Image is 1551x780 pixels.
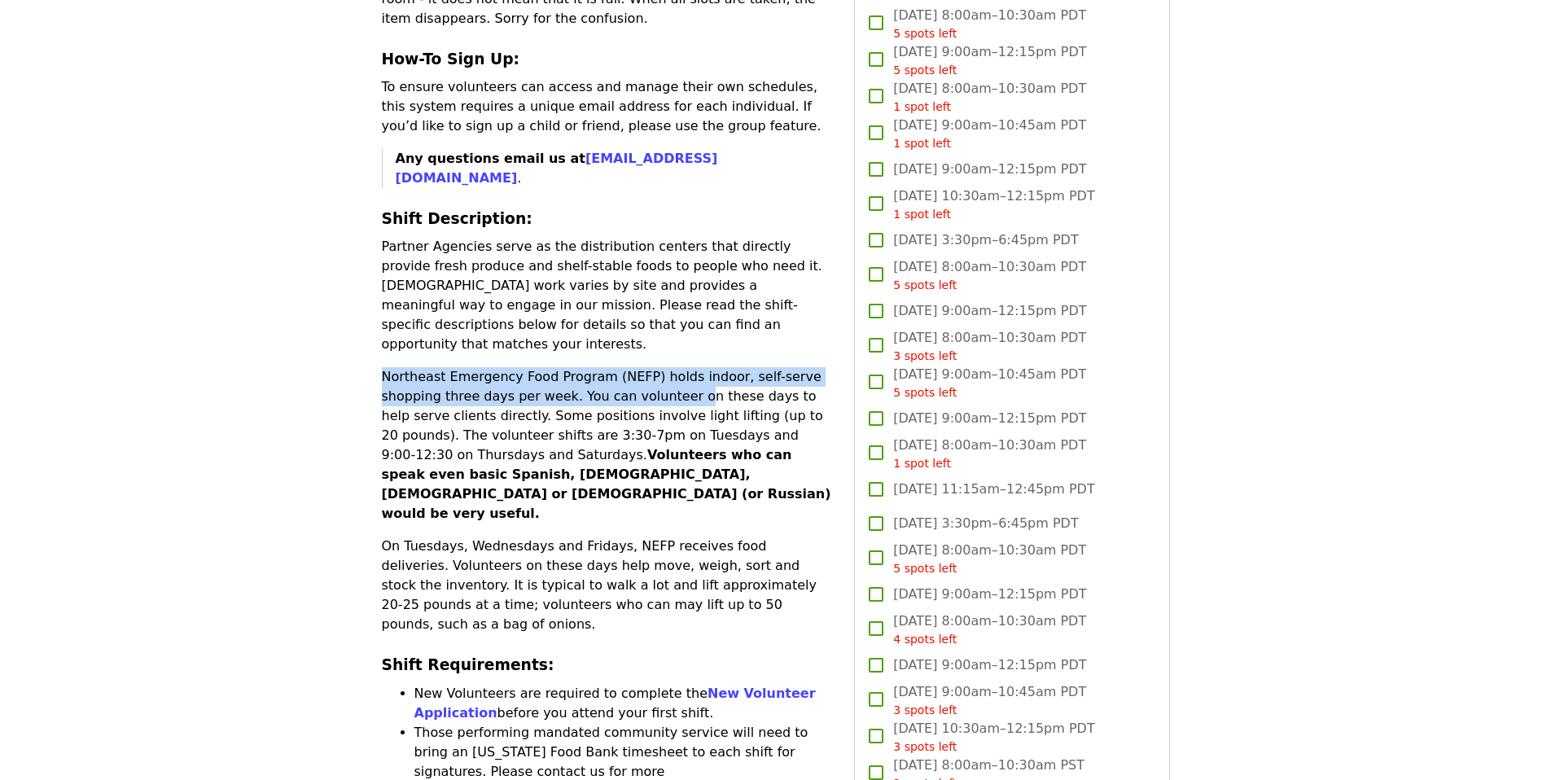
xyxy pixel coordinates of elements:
span: 5 spots left [893,278,957,291]
span: [DATE] 8:00am–10:30am PDT [893,79,1086,116]
span: [DATE] 9:00am–12:15pm PDT [893,160,1086,179]
p: Partner Agencies serve as the distribution centers that directly provide fresh produce and shelf-... [382,237,835,354]
span: [DATE] 3:30pm–6:45pm PDT [893,514,1078,533]
span: 5 spots left [893,386,957,399]
span: 3 spots left [893,703,957,716]
p: On Tuesdays, Wednesdays and Fridays, NEFP receives food deliveries. Volunteers on these days help... [382,537,835,634]
span: [DATE] 11:15am–12:45pm PDT [893,480,1094,499]
strong: Shift Requirements: [382,656,554,673]
span: [DATE] 8:00am–10:30am PDT [893,611,1086,648]
li: New Volunteers are required to complete the before you attend your first shift. [414,684,835,723]
span: [DATE] 9:00am–10:45am PDT [893,365,1086,401]
span: 5 spots left [893,64,957,77]
span: [DATE] 3:30pm–6:45pm PDT [893,230,1078,250]
span: 1 spot left [893,137,951,150]
span: [DATE] 10:30am–12:15pm PDT [893,719,1094,756]
span: [DATE] 9:00am–12:15pm PDT [893,409,1086,428]
span: [DATE] 8:00am–10:30am PDT [893,6,1086,42]
span: 1 spot left [893,208,951,221]
span: 1 spot left [893,457,951,470]
p: To ensure volunteers can access and manage their own schedules, this system requires a unique ema... [382,77,835,136]
strong: Any questions email us at [396,151,718,186]
span: 5 spots left [893,562,957,575]
span: [DATE] 9:00am–12:15pm PDT [893,42,1086,79]
span: [DATE] 8:00am–10:30am PDT [893,436,1086,472]
span: 3 spots left [893,740,957,753]
span: 5 spots left [893,27,957,40]
span: 4 spots left [893,633,957,646]
span: 1 spot left [893,100,951,113]
strong: Shift Description: [382,210,532,227]
span: [DATE] 9:00am–12:15pm PDT [893,301,1086,321]
span: [DATE] 9:00am–12:15pm PDT [893,655,1086,675]
span: [DATE] 10:30am–12:15pm PDT [893,186,1094,223]
span: [DATE] 8:00am–10:30am PDT [893,328,1086,365]
span: 3 spots left [893,349,957,362]
span: [DATE] 9:00am–10:45am PDT [893,682,1086,719]
span: [DATE] 9:00am–10:45am PDT [893,116,1086,152]
span: [DATE] 8:00am–10:30am PDT [893,257,1086,294]
p: Northeast Emergency Food Program (NEFP) holds indoor, self-serve shopping three days per week. Yo... [382,367,835,524]
span: [DATE] 8:00am–10:30am PDT [893,541,1086,577]
p: . [396,149,835,188]
strong: How-To Sign Up: [382,50,520,68]
span: [DATE] 9:00am–12:15pm PDT [893,585,1086,604]
a: New Volunteer Application [414,686,816,721]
